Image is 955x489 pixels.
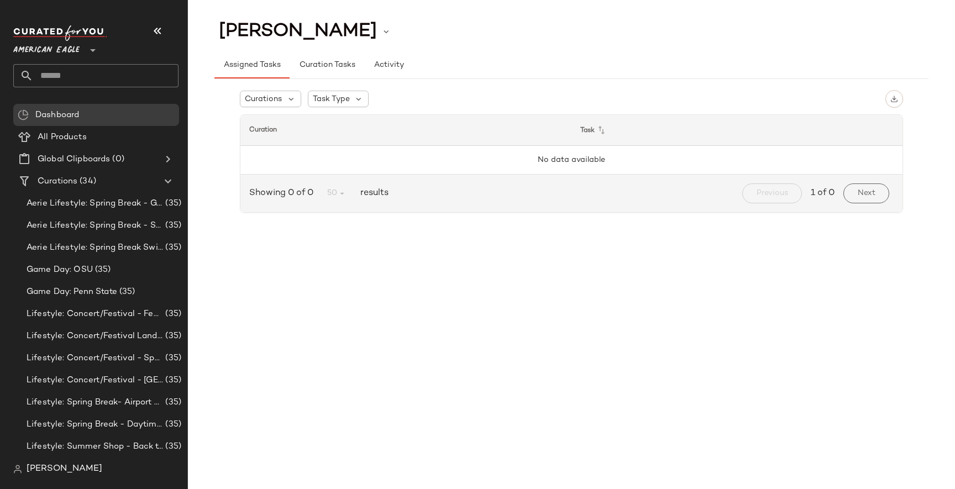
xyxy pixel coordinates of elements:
[35,109,79,122] span: Dashboard
[249,187,318,200] span: Showing 0 of 0
[219,21,377,42] span: [PERSON_NAME]
[223,61,281,70] span: Assigned Tasks
[117,286,135,298] span: (35)
[245,93,282,105] span: Curations
[38,131,87,144] span: All Products
[27,396,163,409] span: Lifestyle: Spring Break- Airport Style
[890,95,898,103] img: svg%3e
[38,153,110,166] span: Global Clipboards
[13,25,107,41] img: cfy_white_logo.C9jOOHJF.svg
[27,241,163,254] span: Aerie Lifestyle: Spring Break Swimsuits Landing Page
[843,183,889,203] button: Next
[163,219,181,232] span: (35)
[163,308,181,320] span: (35)
[356,187,389,200] span: results
[857,189,875,198] span: Next
[27,330,163,343] span: Lifestyle: Concert/Festival Landing Page
[110,153,124,166] span: (0)
[163,330,181,343] span: (35)
[27,219,163,232] span: Aerie Lifestyle: Spring Break - Sporty
[163,396,181,409] span: (35)
[27,374,163,387] span: Lifestyle: Concert/Festival - [GEOGRAPHIC_DATA]
[163,418,181,431] span: (35)
[313,93,350,105] span: Task Type
[27,440,163,453] span: Lifestyle: Summer Shop - Back to School Essentials
[163,197,181,210] span: (35)
[27,352,163,365] span: Lifestyle: Concert/Festival - Sporty
[27,286,117,298] span: Game Day: Penn State
[27,308,163,320] span: Lifestyle: Concert/Festival - Femme
[163,374,181,387] span: (35)
[18,109,29,120] img: svg%3e
[27,418,163,431] span: Lifestyle: Spring Break - Daytime Casual
[571,115,902,146] th: Task
[374,61,404,70] span: Activity
[13,465,22,474] img: svg%3e
[27,462,102,476] span: [PERSON_NAME]
[38,175,77,188] span: Curations
[811,187,835,200] span: 1 of 0
[93,264,111,276] span: (35)
[13,38,80,57] span: American Eagle
[163,352,181,365] span: (35)
[240,146,902,175] td: No data available
[298,61,355,70] span: Curation Tasks
[163,241,181,254] span: (35)
[77,175,96,188] span: (34)
[163,440,181,453] span: (35)
[240,115,571,146] th: Curation
[27,197,163,210] span: Aerie Lifestyle: Spring Break - Girly/Femme
[27,264,93,276] span: Game Day: OSU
